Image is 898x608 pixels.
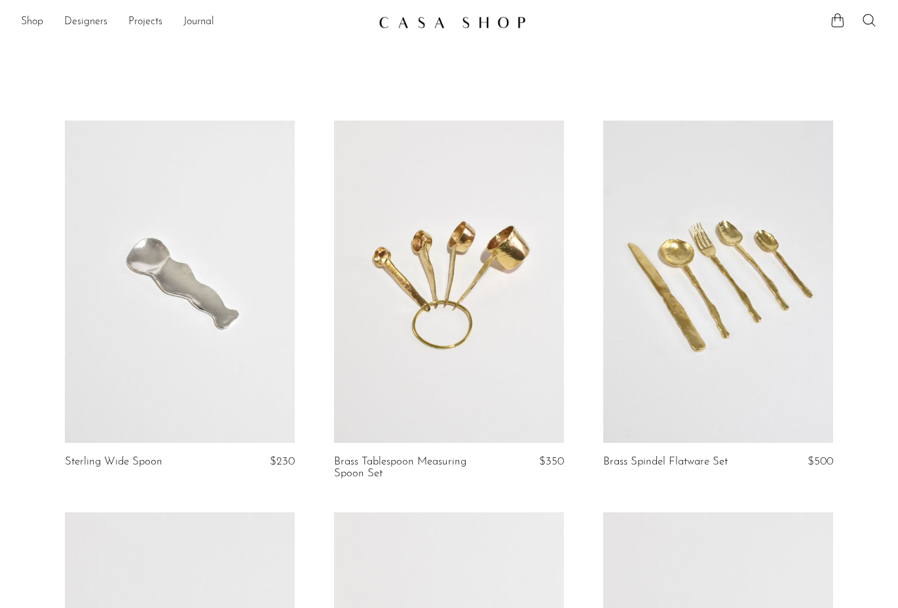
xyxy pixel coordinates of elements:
[334,456,487,480] a: Brass Tablespoon Measuring Spoon Set
[128,14,162,31] a: Projects
[539,456,564,467] span: $350
[21,11,368,33] ul: NEW HEADER MENU
[270,456,295,467] span: $230
[21,14,43,31] a: Shop
[65,456,162,468] a: Sterling Wide Spoon
[21,11,368,33] nav: Desktop navigation
[64,14,107,31] a: Designers
[183,14,214,31] a: Journal
[603,456,728,468] a: Brass Spindel Flatware Set
[808,456,833,467] span: $500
